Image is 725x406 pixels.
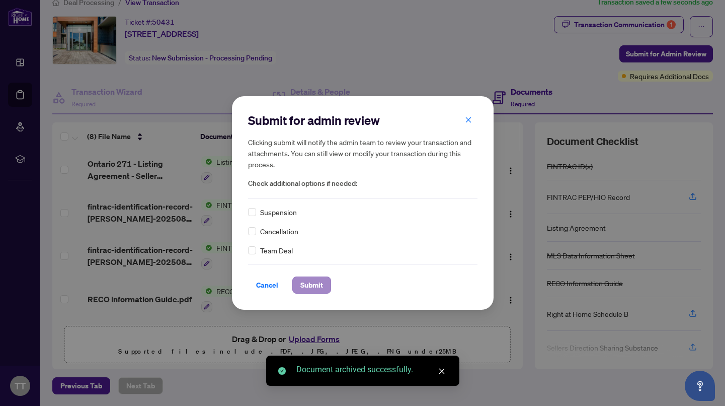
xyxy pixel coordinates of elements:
span: Suspension [260,207,297,218]
button: Open asap [685,371,715,401]
span: check-circle [278,367,286,375]
button: Submit [292,277,331,294]
span: Submit [300,277,323,293]
span: Cancel [256,277,278,293]
h2: Submit for admin review [248,112,477,128]
button: Cancel [248,277,286,294]
span: Cancellation [260,226,298,237]
a: Close [436,366,447,377]
span: close [438,368,445,375]
span: close [465,116,472,123]
div: Document archived successfully. [296,364,447,376]
h5: Clicking submit will notify the admin team to review your transaction and attachments. You can st... [248,137,477,170]
span: Check additional options if needed: [248,178,477,189]
span: Team Deal [260,245,293,256]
